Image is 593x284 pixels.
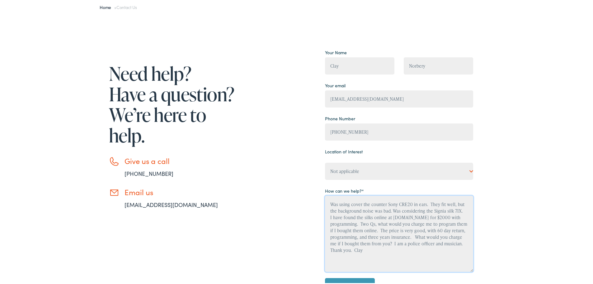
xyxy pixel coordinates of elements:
a: [PHONE_NUMBER] [125,168,173,176]
a: Home [100,3,114,9]
h3: Give us a call [125,155,237,164]
a: [EMAIL_ADDRESS][DOMAIN_NAME] [125,200,218,207]
input: example@gmail.com [325,89,473,106]
label: Your email [325,81,346,88]
label: Phone Number [325,114,355,121]
label: Your Name [325,48,347,55]
span: Contact Us [116,3,137,9]
input: First Name [325,56,394,73]
span: » [100,3,137,9]
h3: Email us [125,186,237,195]
input: Last Name [404,56,473,73]
h1: Need help? Have a question? We’re here to help. [109,62,237,144]
label: How can we help? [325,186,364,193]
label: Location of Interest [325,147,363,154]
input: (XXX) XXX - XXXX [325,122,473,139]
